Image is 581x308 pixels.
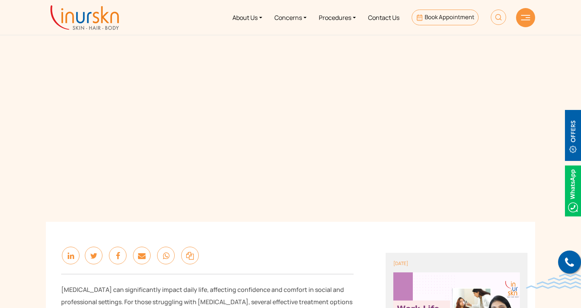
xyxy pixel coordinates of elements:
[565,165,581,216] img: Whatsappicon
[268,3,313,32] a: Concerns
[226,3,268,32] a: About Us
[425,13,474,21] span: Book Appointment
[313,3,362,32] a: Procedures
[412,10,479,25] a: Book Appointment
[521,15,530,20] img: hamLine.svg
[565,186,581,195] a: Whatsappicon
[362,3,406,32] a: Contact Us
[491,10,506,25] img: HeaderSearch
[526,274,581,289] img: bluewave
[50,5,119,30] img: inurskn-logo
[393,260,520,267] div: [DATE]
[565,110,581,161] img: offerBt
